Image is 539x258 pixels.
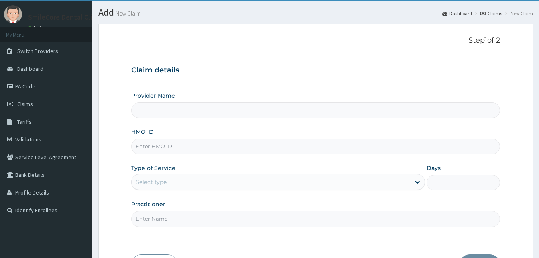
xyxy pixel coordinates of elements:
img: User Image [4,5,22,23]
span: Claims [17,100,33,108]
h3: Claim details [131,66,500,75]
label: Days [427,164,441,172]
input: Enter HMO ID [131,139,500,154]
a: Claims [480,10,502,17]
label: Practitioner [131,200,165,208]
label: Type of Service [131,164,175,172]
label: HMO ID [131,128,154,136]
span: Dashboard [17,65,43,72]
p: SmileCore Dental Clinic [28,14,101,21]
label: Provider Name [131,92,175,100]
input: Enter Name [131,211,500,227]
p: Step 1 of 2 [131,36,500,45]
a: Online [28,25,47,31]
span: Tariffs [17,118,32,125]
div: Select type [136,178,167,186]
li: New Claim [503,10,533,17]
a: Dashboard [442,10,472,17]
h1: Add [98,7,533,18]
small: New Claim [114,10,141,16]
span: Switch Providers [17,47,58,55]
